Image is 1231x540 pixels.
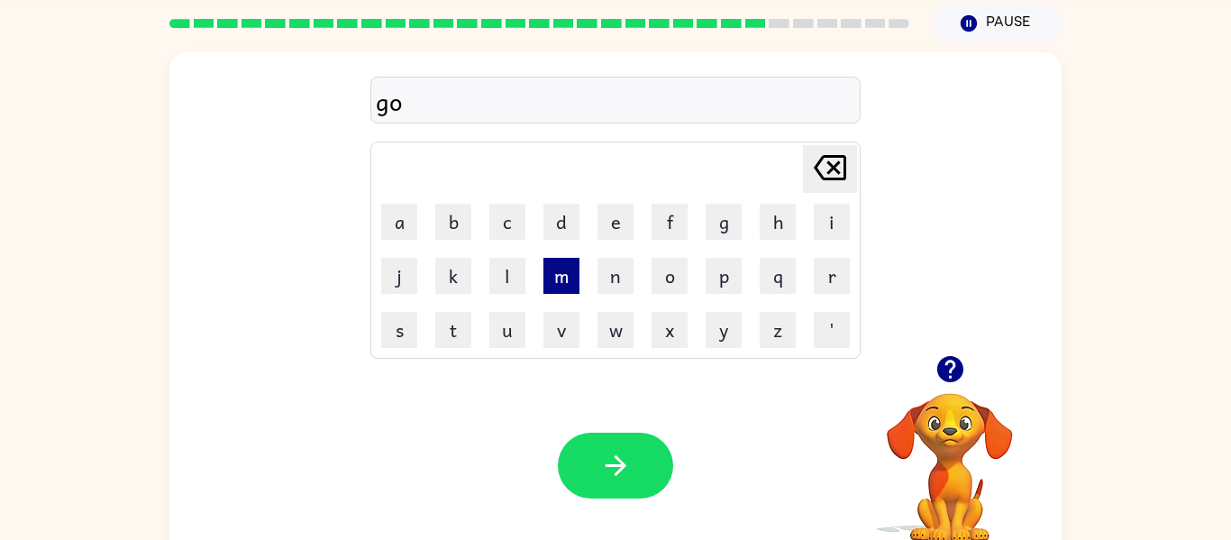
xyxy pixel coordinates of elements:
button: v [543,312,579,348]
button: z [760,312,796,348]
div: go [376,82,855,120]
button: e [597,204,634,240]
button: o [652,258,688,294]
button: c [489,204,525,240]
button: Pause [931,3,1062,44]
button: i [814,204,850,240]
button: u [489,312,525,348]
button: g [706,204,742,240]
button: y [706,312,742,348]
button: p [706,258,742,294]
button: r [814,258,850,294]
button: x [652,312,688,348]
button: m [543,258,579,294]
button: ' [814,312,850,348]
button: q [760,258,796,294]
button: j [381,258,417,294]
button: h [760,204,796,240]
button: t [435,312,471,348]
button: n [597,258,634,294]
button: k [435,258,471,294]
button: a [381,204,417,240]
button: w [597,312,634,348]
button: b [435,204,471,240]
button: d [543,204,579,240]
button: l [489,258,525,294]
button: s [381,312,417,348]
button: f [652,204,688,240]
